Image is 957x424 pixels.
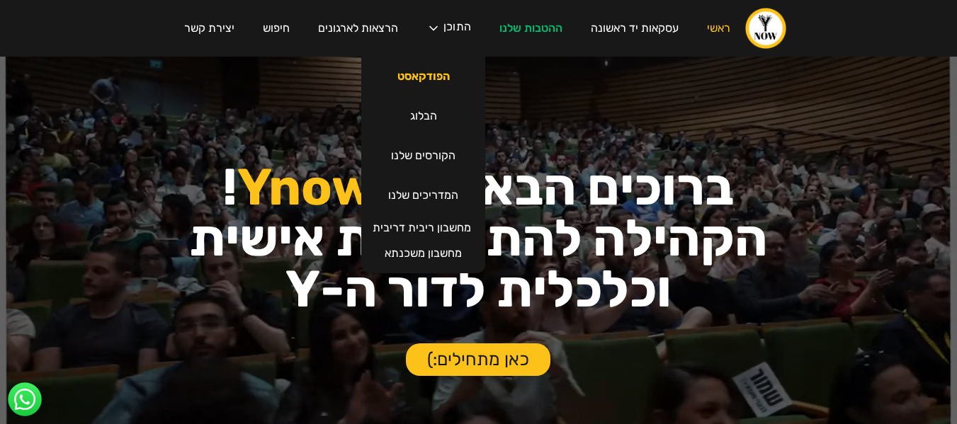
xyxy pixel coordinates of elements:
h1: ברוכים הבאים ל- ! הקהילה להתפתחות אישית וכלכלית לדור ה-Y [96,162,861,315]
a: הקורסים שלנו [377,136,470,176]
a: הבלוג [396,96,451,136]
div: התוכן [412,7,485,50]
a: מחשבון ריבית דריבית [358,215,485,241]
a: הרצאות לארגונים [304,8,412,48]
a: המדריכים שלנו [374,176,472,215]
a: ההטבות שלנו [485,8,577,48]
nav: התוכן [361,50,485,273]
span: Ynow [237,157,374,217]
a: ראשי [693,8,744,48]
a: הפודקאסט [383,57,464,96]
div: התוכן [443,21,471,35]
a: יצירת קשר [170,8,249,48]
a: כאן מתחילים:) [406,343,550,376]
a: חיפוש [249,8,304,48]
a: עסקאות יד ראשונה [577,8,693,48]
a: home [744,7,787,50]
a: מחשבון משכנתא [370,241,476,266]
